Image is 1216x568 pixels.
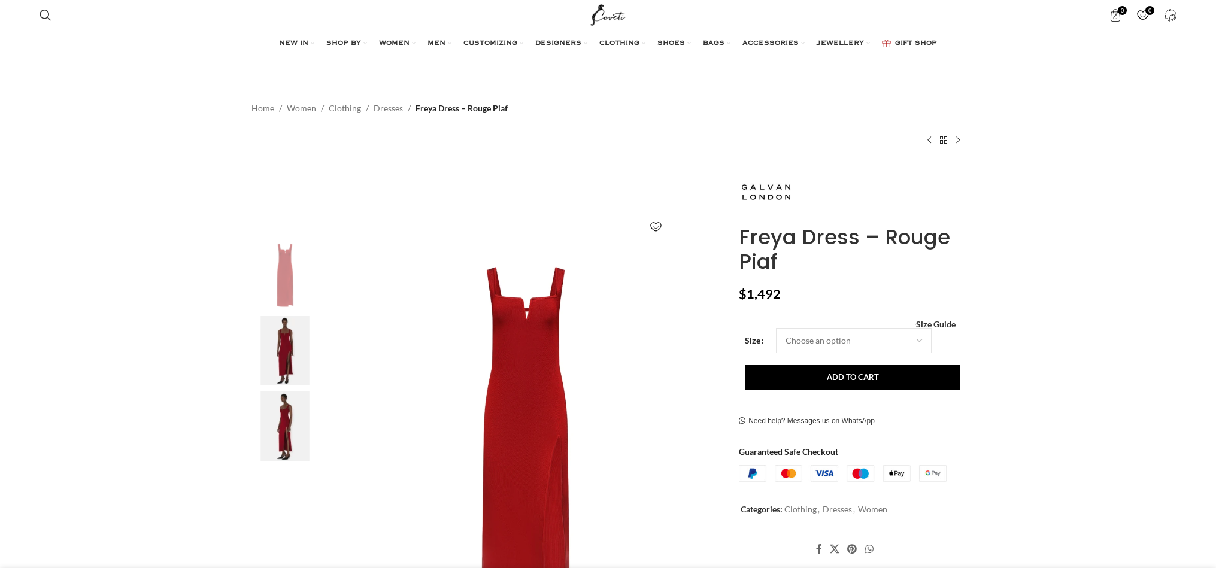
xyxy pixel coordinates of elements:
img: Galvan London [248,316,322,386]
span: $ [739,286,747,302]
a: Home [251,102,274,115]
span: Freya Dress – Rouge Piaf [416,102,508,115]
span: BAGS [703,39,724,48]
a: CLOTHING [599,32,645,56]
a: Clothing [784,504,817,514]
a: Facebook social link [812,540,826,558]
span: CUSTOMIZING [463,39,517,48]
a: 0 [1103,3,1127,27]
a: Women [858,504,887,514]
a: Pinterest social link [844,540,861,558]
span: NEW IN [279,39,308,48]
a: CUSTOMIZING [463,32,523,56]
a: Previous product [922,133,936,147]
a: BAGS [703,32,730,56]
div: My Wishlist [1130,3,1155,27]
a: Dresses [374,102,403,115]
strong: Guaranteed Safe Checkout [739,446,838,457]
a: Dresses [823,504,852,514]
div: Main navigation [34,32,1182,56]
a: Next product [951,133,965,147]
span: MEN [427,39,445,48]
span: DESIGNERS [535,39,581,48]
img: Galvan London Clothing [248,391,322,461]
h1: Freya Dress – Rouge Piaf [739,225,965,274]
span: , [853,503,855,516]
span: Categories: [741,504,783,514]
a: NEW IN [279,32,314,56]
img: guaranteed-safe-checkout-bordered.j [739,465,947,482]
button: Add to cart [745,365,960,390]
span: ACCESSORIES [742,39,799,48]
span: , [818,503,820,516]
img: GiftBag [882,40,891,47]
a: ACCESSORIES [742,32,805,56]
a: SHOES [657,32,691,56]
span: JEWELLERY [817,39,864,48]
a: JEWELLERY [817,32,870,56]
a: Search [34,3,57,27]
a: X social link [826,540,844,558]
span: 0 [1118,6,1127,15]
a: Site logo [588,9,628,19]
a: Clothing [329,102,361,115]
span: SHOP BY [326,39,361,48]
img: Galvan London [739,165,793,219]
span: GIFT SHOP [895,39,937,48]
a: MEN [427,32,451,56]
span: WOMEN [379,39,410,48]
span: 0 [1145,6,1154,15]
a: WhatsApp social link [861,540,877,558]
nav: Breadcrumb [251,102,508,115]
a: WOMEN [379,32,416,56]
img: Freya Dress - Rouge Piaf [248,240,322,310]
label: Size [745,334,764,347]
span: SHOES [657,39,685,48]
bdi: 1,492 [739,286,781,302]
a: Need help? Messages us on WhatsApp [739,417,875,426]
a: 0 [1130,3,1155,27]
a: GIFT SHOP [882,32,937,56]
a: Women [287,102,316,115]
a: SHOP BY [326,32,367,56]
a: DESIGNERS [535,32,587,56]
span: CLOTHING [599,39,639,48]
